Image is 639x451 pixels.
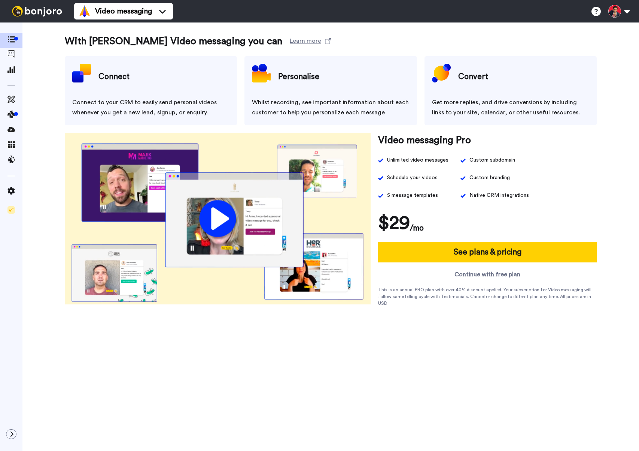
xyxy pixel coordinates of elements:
[469,190,529,201] span: Native CRM integrations
[7,206,15,214] img: Checklist.svg
[458,67,488,86] h4: Convert
[378,212,410,234] h1: $29
[387,173,438,183] span: Schedule your videos
[469,155,515,165] div: Custom subdomain
[432,97,589,118] div: Get more replies, and drive conversions by including links to your site, calendar, or other usefu...
[378,270,597,279] a: Continue with free plan
[278,67,319,86] h4: Personalise
[378,133,471,148] h3: Video messaging Pro
[469,173,510,183] span: Custom branding
[72,97,229,118] div: Connect to your CRM to easily send personal videos whenever you get a new lead, signup, or enquiry.
[79,5,91,17] img: vm-color.svg
[290,34,331,49] a: Learn more
[378,286,597,307] div: This is an annual PRO plan with over 40% discount applied. Your subscription for Video messaging ...
[9,6,65,16] img: bj-logo-header-white.svg
[410,222,424,234] h4: /mo
[95,6,152,16] span: Video messaging
[98,67,130,86] h4: Connect
[387,190,438,201] span: 5 message templates
[65,34,282,49] h3: With [PERSON_NAME] Video messaging you can
[290,36,321,43] div: Learn more
[252,97,409,118] div: Whilst recording, see important information about each customer to help you personalize each message
[454,246,521,258] h4: See plans & pricing
[387,155,448,165] div: Unlimited video messages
